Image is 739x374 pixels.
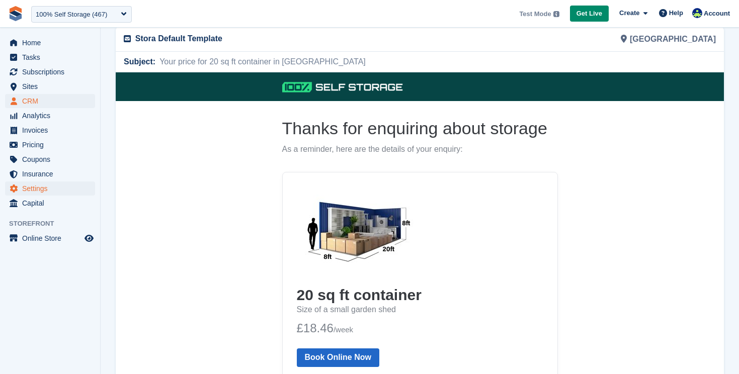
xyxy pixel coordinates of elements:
[5,167,95,181] a: menu
[669,8,683,18] span: Help
[167,45,442,67] h1: Thanks for enquiring about storage
[5,138,95,152] a: menu
[22,167,83,181] span: Insurance
[22,50,83,64] span: Tasks
[22,79,83,93] span: Sites
[704,9,730,19] span: Account
[5,181,95,196] a: menu
[22,94,83,108] span: CRM
[135,33,414,45] p: Stora Default Template
[167,72,442,82] p: As a reminder, here are the details of your enquiry:
[553,11,559,17] img: icon-info-grey-7440780725fd019a000dd9b08b2336e03edf1995a4989e88bcd33f0948082b44.svg
[22,109,83,123] span: Analytics
[5,196,95,210] a: menu
[5,36,95,50] a: menu
[5,109,95,123] a: menu
[5,123,95,137] a: menu
[181,248,428,265] p: £18.46
[181,213,428,232] h2: 20 sq ft container
[5,152,95,166] a: menu
[5,50,95,64] a: menu
[5,65,95,79] a: menu
[420,27,722,51] div: [GEOGRAPHIC_DATA]
[22,65,83,79] span: Subscriptions
[619,8,639,18] span: Create
[577,9,602,19] span: Get Live
[124,56,155,68] span: Subject:
[22,138,83,152] span: Pricing
[22,36,83,50] span: Home
[5,94,95,108] a: menu
[22,123,83,137] span: Invoices
[8,6,23,21] img: stora-icon-8386f47178a22dfd0bd8f6a31ec36ba5ce8667c1dd55bd0f319d3a0aa187defe.svg
[22,181,83,196] span: Settings
[692,8,702,18] img: Ciara Topping
[167,9,287,21] img: 100% Self Storage Logo
[181,232,428,243] p: Size of a small garden shed
[155,56,366,68] span: Your price for 20 sq ft container in [GEOGRAPHIC_DATA]
[9,219,100,229] span: Storefront
[22,152,83,166] span: Coupons
[36,10,107,20] div: 100% Self Storage (467)
[22,196,83,210] span: Capital
[181,114,302,205] img: 20 sq ft container
[519,9,551,19] span: Test Mode
[83,232,95,244] a: Preview store
[181,276,264,295] a: Book Online Now
[5,79,95,93] a: menu
[5,231,95,245] a: menu
[22,231,83,245] span: Online Store
[218,253,237,261] span: /week
[570,6,609,22] a: Get Live
[167,326,442,334] p: All prices subject to change and availability.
